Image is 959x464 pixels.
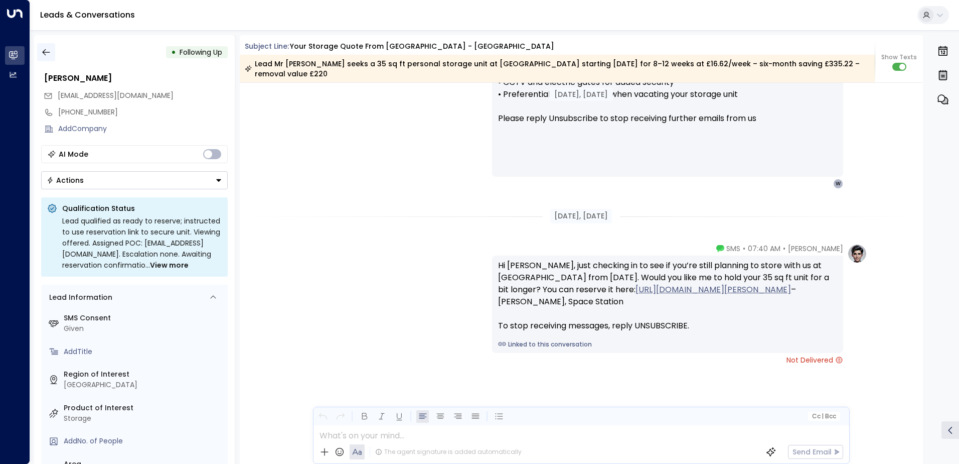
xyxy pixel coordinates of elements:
div: AddNo. of People [64,436,224,446]
div: • [171,43,176,61]
div: Lead qualified as ready to reserve; instructed to use reservation link to secure unit. Viewing of... [62,215,222,271]
div: AddTitle [64,346,224,357]
label: Region of Interest [64,369,224,380]
div: Hi [PERSON_NAME], just checking in to see if you’re still planning to store with us at [GEOGRAPHI... [498,260,837,332]
div: [DATE], [DATE] [549,88,613,101]
span: [EMAIL_ADDRESS][DOMAIN_NAME] [58,90,174,100]
span: Show Texts [881,53,917,62]
div: AddCompany [58,124,228,134]
p: Qualification Status [62,203,222,213]
button: Undo [316,410,329,423]
button: Cc|Bcc [808,412,840,421]
div: Storage [64,413,224,424]
label: SMS Consent [64,313,224,323]
span: Not Delivered [786,355,843,365]
span: • [743,244,745,254]
div: [PERSON_NAME] [44,72,228,84]
div: AI Mode [59,149,88,159]
button: Actions [41,171,228,189]
div: [GEOGRAPHIC_DATA] [64,380,224,390]
span: [PERSON_NAME] [788,244,843,254]
span: • [783,244,785,254]
span: Cc Bcc [812,413,836,420]
label: Product of Interest [64,403,224,413]
img: profile-logo.png [847,244,867,264]
div: W [833,179,843,189]
div: Your storage quote from [GEOGRAPHIC_DATA] - [GEOGRAPHIC_DATA] [290,41,554,52]
div: The agent signature is added automatically [375,447,522,456]
span: View more [150,260,189,271]
span: westj@smallpots.co.uk [58,90,174,101]
button: Redo [334,410,347,423]
div: Button group with a nested menu [41,171,228,189]
div: Actions [47,176,84,185]
span: 07:40 AM [748,244,780,254]
span: Subject Line: [245,41,289,51]
a: Leads & Conversations [40,9,135,21]
div: [PHONE_NUMBER] [58,107,228,118]
span: | [822,413,824,420]
span: SMS [726,244,740,254]
div: Given [64,323,224,334]
a: Linked to this conversation [498,340,837,349]
div: Lead Information [46,292,112,303]
div: [DATE], [DATE] [550,209,612,223]
div: Lead Mr [PERSON_NAME] seeks a 35 sq ft personal storage unit at [GEOGRAPHIC_DATA] starting [DATE]... [245,59,869,79]
a: [URL][DOMAIN_NAME][PERSON_NAME] [635,284,791,296]
span: Following Up [180,47,222,57]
